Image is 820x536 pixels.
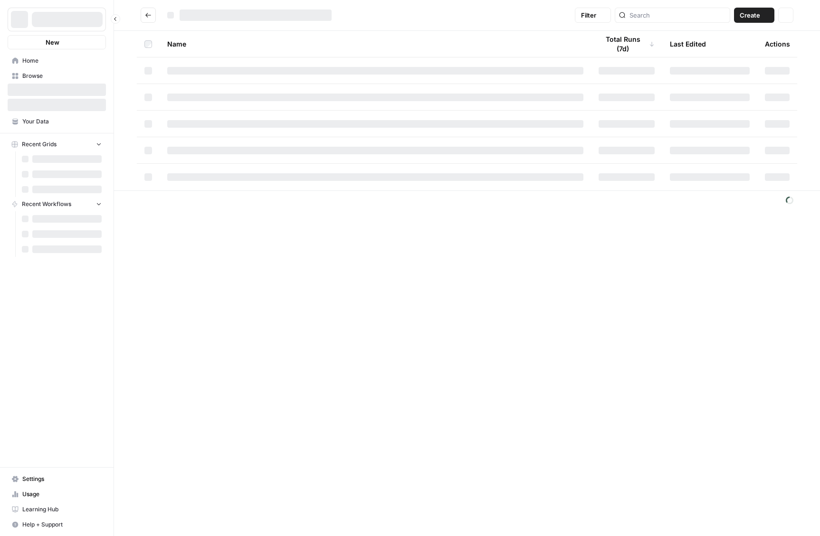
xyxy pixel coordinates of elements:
[22,56,102,65] span: Home
[8,114,106,129] a: Your Data
[765,31,790,57] div: Actions
[22,117,102,126] span: Your Data
[8,68,106,84] a: Browse
[22,72,102,80] span: Browse
[8,35,106,49] button: New
[670,31,706,57] div: Last Edited
[8,517,106,532] button: Help + Support
[22,520,102,529] span: Help + Support
[141,8,156,23] button: Go back
[22,140,57,149] span: Recent Grids
[22,200,71,208] span: Recent Workflows
[8,487,106,502] a: Usage
[8,53,106,68] a: Home
[734,8,774,23] button: Create
[22,505,102,514] span: Learning Hub
[581,10,596,20] span: Filter
[740,10,760,20] span: Create
[8,137,106,151] button: Recent Grids
[8,471,106,487] a: Settings
[629,10,726,20] input: Search
[167,31,583,57] div: Name
[8,197,106,211] button: Recent Workflows
[599,31,655,57] div: Total Runs (7d)
[22,475,102,483] span: Settings
[22,490,102,498] span: Usage
[575,8,611,23] button: Filter
[46,38,59,47] span: New
[8,502,106,517] a: Learning Hub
